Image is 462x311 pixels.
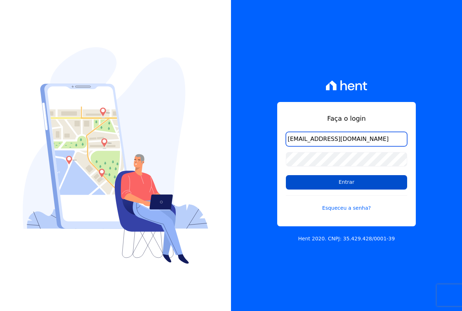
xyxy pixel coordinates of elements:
[286,175,407,190] input: Entrar
[286,132,407,146] input: Email
[286,114,407,123] h1: Faça o login
[23,47,208,264] img: Login
[286,195,407,212] a: Esqueceu a senha?
[298,235,395,243] p: Hent 2020. CNPJ: 35.429.428/0001-39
